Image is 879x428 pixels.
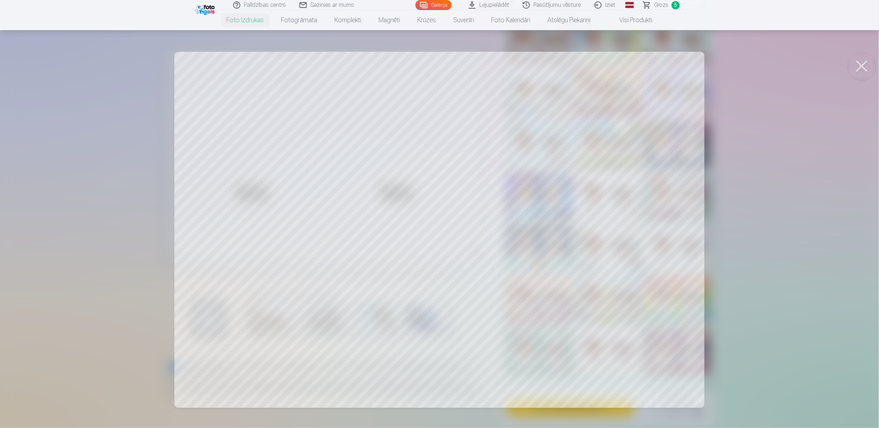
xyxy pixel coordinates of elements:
span: 5 [672,1,680,9]
a: Foto kalendāri [483,10,539,30]
a: Atslēgu piekariņi [539,10,600,30]
a: Suvenīri [445,10,483,30]
a: Komplekti [326,10,370,30]
a: Krūzes [409,10,445,30]
a: Foto izdrukas [218,10,273,30]
span: Grozs [654,1,669,9]
a: Visi produkti [600,10,661,30]
img: /fa1 [195,3,217,15]
a: Fotogrāmata [273,10,326,30]
a: Magnēti [370,10,409,30]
